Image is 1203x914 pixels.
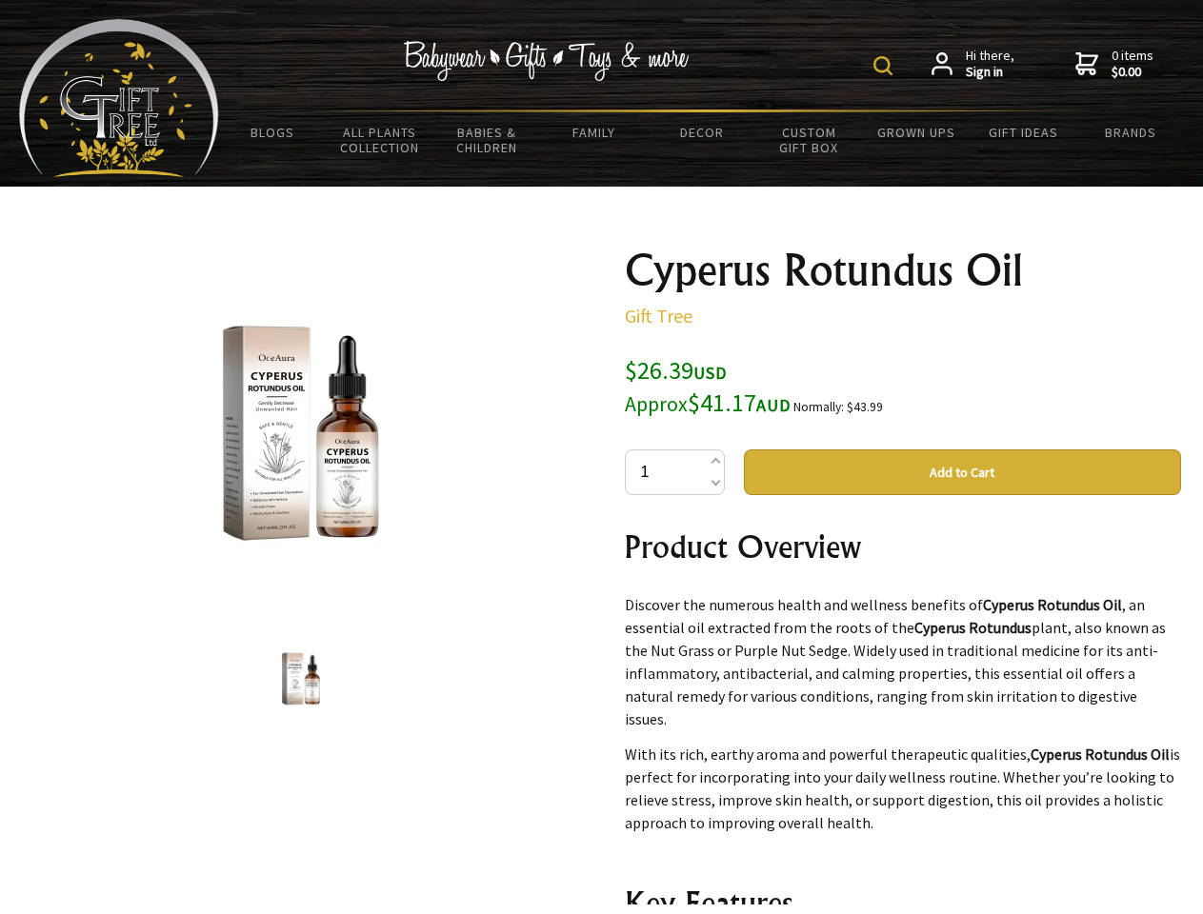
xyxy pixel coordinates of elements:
[433,112,541,168] a: Babies & Children
[793,399,883,415] small: Normally: $43.99
[265,643,337,715] img: Cyperus Rotundus Oil
[1112,64,1153,81] strong: $0.00
[625,524,1181,569] h2: Product Overview
[625,593,1181,730] p: Discover the numerous health and wellness benefits of , an essential oil extracted from the roots...
[983,595,1122,614] strong: Cyperus Rotundus Oil
[327,112,434,168] a: All Plants Collection
[625,391,688,417] small: Approx
[625,248,1181,293] h1: Cyperus Rotundus Oil
[693,362,727,384] span: USD
[1031,745,1170,764] strong: Cyperus Rotundus Oil
[648,112,755,152] a: Decor
[1075,48,1153,81] a: 0 items$0.00
[756,394,791,416] span: AUD
[19,19,219,177] img: Babyware - Gifts - Toys and more...
[404,41,690,81] img: Babywear - Gifts - Toys & more
[219,112,327,152] a: BLOGS
[873,56,892,75] img: product search
[966,48,1014,81] span: Hi there,
[625,743,1181,834] p: With its rich, earthy aroma and powerful therapeutic qualities, is perfect for incorporating into...
[625,304,692,328] a: Gift Tree
[625,354,791,418] span: $26.39 $41.17
[1112,47,1153,81] span: 0 items
[914,618,1032,637] strong: Cyperus Rotundus
[541,112,649,152] a: Family
[862,112,970,152] a: Grown Ups
[1077,112,1185,152] a: Brands
[152,285,450,582] img: Cyperus Rotundus Oil
[755,112,863,168] a: Custom Gift Box
[932,48,1014,81] a: Hi there,Sign in
[966,64,1014,81] strong: Sign in
[970,112,1077,152] a: Gift Ideas
[744,449,1181,495] button: Add to Cart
